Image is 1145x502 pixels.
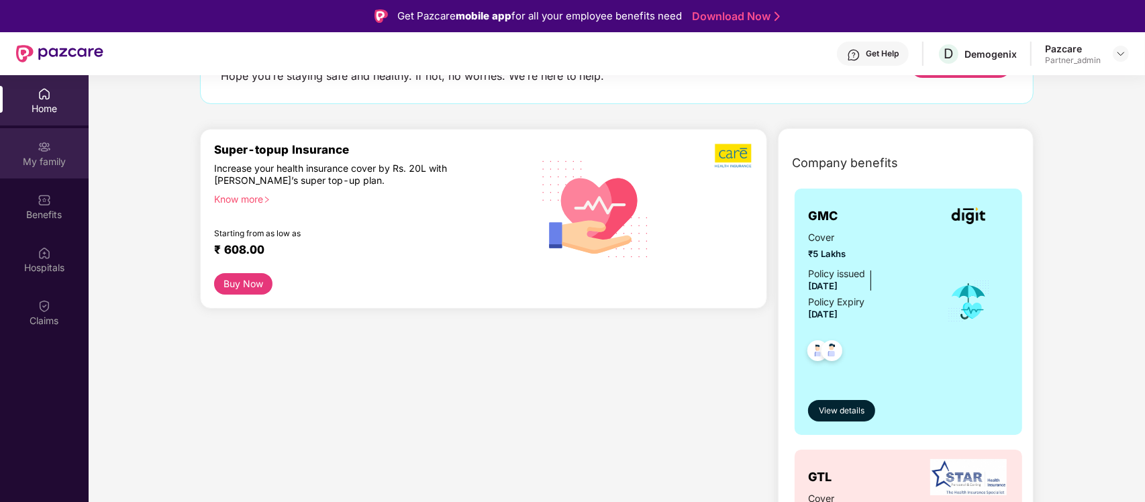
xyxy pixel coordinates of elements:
span: [DATE] [808,281,838,291]
img: svg+xml;base64,PHN2ZyBpZD0iQmVuZWZpdHMiIHhtbG5zPSJodHRwOi8vd3d3LnczLm9yZy8yMDAwL3N2ZyIgd2lkdGg9Ij... [38,193,51,207]
img: svg+xml;base64,PHN2ZyBpZD0iSGVscC0zMngzMiIgeG1sbnM9Imh0dHA6Ly93d3cudzMub3JnLzIwMDAvc3ZnIiB3aWR0aD... [847,48,860,62]
div: Super-topup Insurance [214,143,529,156]
span: right [263,196,270,203]
img: Logo [375,9,388,23]
div: Starting from as low as [214,228,472,238]
div: Pazcare [1045,42,1101,55]
span: Cover [808,230,929,245]
div: Demogenix [964,48,1017,60]
img: svg+xml;base64,PHN2ZyBpZD0iSG9zcGl0YWxzIiB4bWxucz0iaHR0cDovL3d3dy53My5vcmcvMjAwMC9zdmciIHdpZHRoPS... [38,246,51,260]
span: GTL [808,468,832,487]
img: insurerLogo [952,207,985,224]
div: Hope you’re staying safe and healthy. If not, no worries. We’re here to help. [221,69,605,83]
span: GMC [808,207,838,225]
img: svg+xml;base64,PHN2ZyB3aWR0aD0iMjAiIGhlaWdodD0iMjAiIHZpZXdCb3g9IjAgMCAyMCAyMCIgZmlsbD0ibm9uZSIgeG... [38,140,51,154]
span: View details [819,405,864,417]
img: New Pazcare Logo [16,45,103,62]
img: svg+xml;base64,PHN2ZyB4bWxucz0iaHR0cDovL3d3dy53My5vcmcvMjAwMC9zdmciIHdpZHRoPSI0OC45NDMiIGhlaWdodD... [815,336,848,369]
span: D [944,46,954,62]
button: Buy Now [214,273,272,295]
img: svg+xml;base64,PHN2ZyB4bWxucz0iaHR0cDovL3d3dy53My5vcmcvMjAwMC9zdmciIHdpZHRoPSI0OC45NDMiIGhlaWdodD... [801,336,834,369]
div: Policy issued [808,266,865,281]
img: svg+xml;base64,PHN2ZyBpZD0iSG9tZSIgeG1sbnM9Imh0dHA6Ly93d3cudzMub3JnLzIwMDAvc3ZnIiB3aWR0aD0iMjAiIG... [38,87,51,101]
img: b5dec4f62d2307b9de63beb79f102df3.png [715,143,753,168]
img: Stroke [775,9,780,23]
div: Get Help [866,48,899,59]
div: Know more [214,193,521,203]
div: Get Pazcare for all your employee benefits need [397,8,682,24]
img: svg+xml;base64,PHN2ZyBpZD0iQ2xhaW0iIHhtbG5zPSJodHRwOi8vd3d3LnczLm9yZy8yMDAwL3N2ZyIgd2lkdGg9IjIwIi... [38,299,51,313]
strong: mobile app [456,9,511,22]
button: View details [808,400,875,421]
div: Increase your health insurance cover by Rs. 20L with [PERSON_NAME]’s super top-up plan. [214,162,470,187]
img: icon [947,279,991,323]
a: Download Now [692,9,776,23]
img: svg+xml;base64,PHN2ZyBpZD0iRHJvcGRvd24tMzJ4MzIiIHhtbG5zPSJodHRwOi8vd3d3LnczLm9yZy8yMDAwL3N2ZyIgd2... [1115,48,1126,59]
div: ₹ 608.00 [214,243,515,259]
span: ₹5 Lakhs [808,247,929,261]
img: insurerLogo [930,459,1007,495]
div: Partner_admin [1045,55,1101,66]
span: Company benefits [792,154,898,172]
span: [DATE] [808,309,838,319]
img: svg+xml;base64,PHN2ZyB4bWxucz0iaHR0cDovL3d3dy53My5vcmcvMjAwMC9zdmciIHhtbG5zOnhsaW5rPSJodHRwOi8vd3... [532,143,660,273]
div: Policy Expiry [808,295,864,309]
